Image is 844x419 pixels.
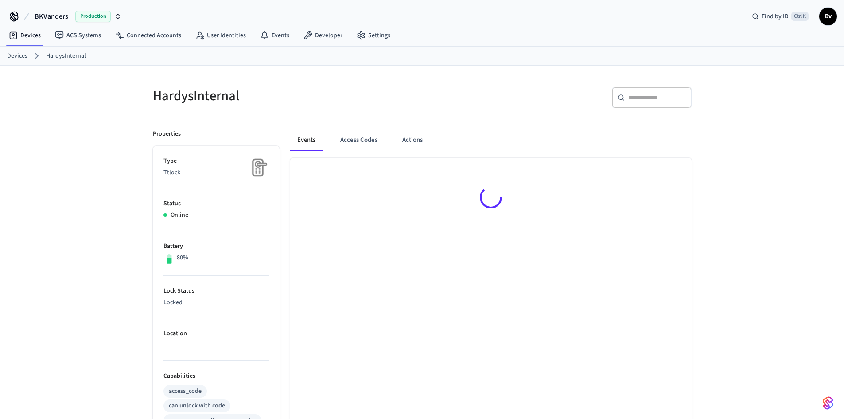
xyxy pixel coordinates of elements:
span: Find by ID [762,12,789,21]
button: Bv [819,8,837,25]
a: Devices [2,27,48,43]
p: Status [163,199,269,208]
p: Locked [163,298,269,307]
button: Events [290,129,323,151]
p: Location [163,329,269,338]
div: Find by IDCtrl K [745,8,816,24]
p: Capabilities [163,372,269,381]
a: Settings [350,27,397,43]
div: access_code [169,387,202,396]
div: ant example [290,129,692,151]
a: User Identities [188,27,253,43]
p: Online [171,211,188,220]
button: Access Codes [333,129,385,151]
h5: HardysInternal [153,87,417,105]
img: Placeholder Lock Image [247,157,269,179]
span: BKVanders [35,11,68,22]
button: Actions [395,129,430,151]
p: Lock Status [163,286,269,296]
span: Ctrl K [791,12,809,21]
p: Type [163,157,269,166]
a: Developer [296,27,350,43]
a: Connected Accounts [108,27,188,43]
a: Devices [7,51,27,61]
p: Battery [163,242,269,251]
a: HardysInternal [46,51,86,61]
span: Production [75,11,111,22]
p: — [163,341,269,350]
img: SeamLogoGradient.69752ec5.svg [823,396,833,410]
p: Properties [153,129,181,139]
p: Ttlock [163,168,269,177]
p: 80% [177,253,188,262]
a: Events [253,27,296,43]
span: Bv [820,8,836,24]
a: ACS Systems [48,27,108,43]
div: can unlock with code [169,401,225,411]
